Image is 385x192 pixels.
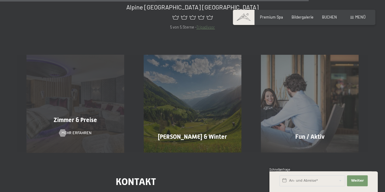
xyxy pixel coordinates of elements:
[355,15,366,19] span: Menü
[322,15,337,19] a: BUCHEN
[134,55,251,152] a: Bildergalerie [PERSON_NAME] & Winter
[251,55,368,152] a: Bildergalerie Fun / Aktiv
[269,168,290,171] span: Schnellanfrage
[295,133,324,140] span: Fun / Aktiv
[54,116,97,124] span: Zimmer & Preise
[61,130,92,136] span: Mehr erfahren
[196,25,215,30] a: Tripadivsor
[158,133,227,140] span: [PERSON_NAME] & Winter
[17,55,134,152] a: Bildergalerie Zimmer & Preise Mehr erfahren
[292,15,313,19] a: Bildergalerie
[26,24,359,30] p: 5 von 5 Sterne -
[116,176,156,187] span: Kontakt
[351,178,364,183] span: Weiter
[126,3,259,11] span: Alpine [GEOGRAPHIC_DATA] [GEOGRAPHIC_DATA]
[347,175,368,186] button: Weiter
[260,15,283,19] a: Premium Spa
